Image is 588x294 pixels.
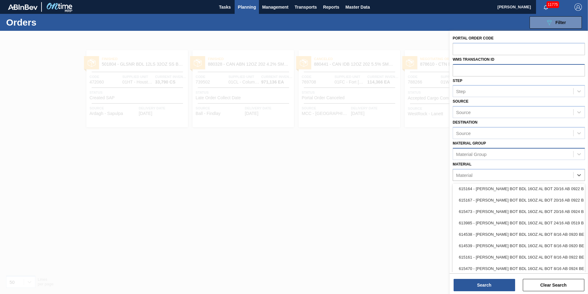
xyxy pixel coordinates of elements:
span: Transports [295,3,317,11]
label: Step [453,79,462,83]
img: TNhmsLtSVTkK8tSr43FrP2fwEKptu5GPRR3wAAAABJRU5ErkJggg== [8,4,38,10]
div: 614538 - [PERSON_NAME] BOT BDL 16OZ AL BOT 8/16 AB 0920 BE [453,229,585,240]
span: Management [262,3,288,11]
label: Material Group [453,141,486,145]
div: 615470 - [PERSON_NAME] BOT BDL 16OZ AL BOT 8/16 AB 0924 BE [453,263,585,274]
label: Source [453,99,468,104]
img: Logout [574,3,582,11]
div: Step [456,89,466,94]
span: Tasks [218,3,232,11]
div: 615473 - [PERSON_NAME] BOT BDL 16OZ AL BOT 20/16 AB 0924 B [453,206,585,217]
div: 615164 - [PERSON_NAME] BOT BDL 16OZ AL BOT 20/16 AB 0922 B [453,183,585,194]
div: Source [456,130,471,136]
button: Notifications [536,3,556,11]
div: Material [456,172,472,178]
span: Master Data [345,3,370,11]
label: Material [453,162,471,166]
label: WMS Transaction ID [453,57,494,62]
span: Reports [323,3,339,11]
div: 614539 - [PERSON_NAME] BOT BDL 16OZ AL BOT 8/16 AB 0920 BE [453,240,585,251]
div: Material Group [456,151,487,157]
span: Filter [555,20,566,25]
div: 615167 - [PERSON_NAME] BOT BDL 16OZ AL BOT 20/16 AB 0922 B [453,194,585,206]
div: 615161 - [PERSON_NAME] BOT BDL 16OZ AL BOT 8/16 AB 0922 BE [453,251,585,263]
div: Source [456,110,471,115]
label: Destination [453,120,477,125]
span: Planning [238,3,256,11]
span: 11775 [546,1,559,8]
h1: Orders [6,19,98,26]
div: 613985 - [PERSON_NAME] BOT BDL 16OZ AL BOT 24/16 AB 0519 B [453,217,585,229]
label: Portal Order Code [453,36,494,40]
button: Filter [530,16,582,29]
